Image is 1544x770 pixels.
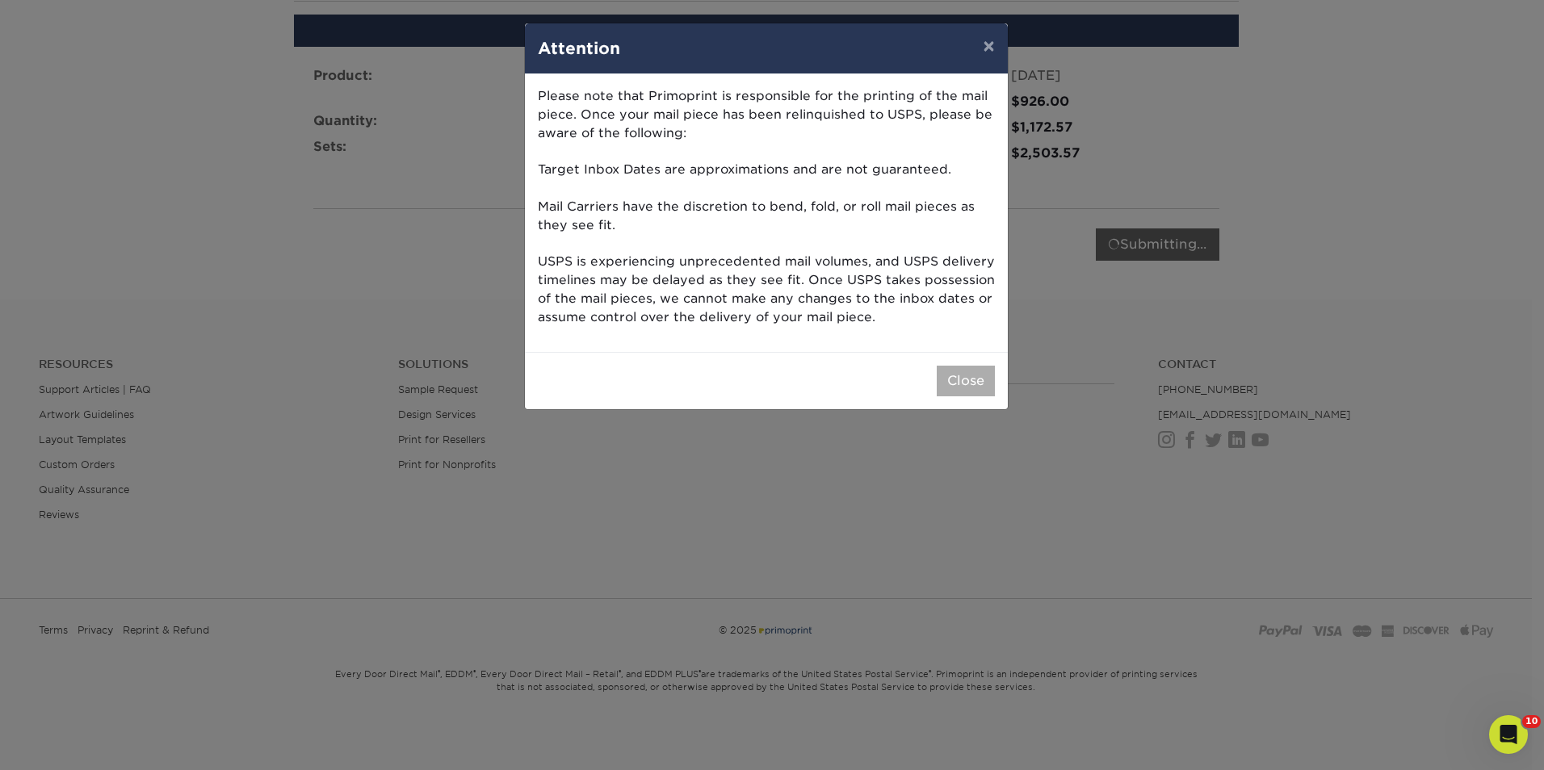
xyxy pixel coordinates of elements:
[1489,715,1528,754] iframe: Intercom live chat
[1522,715,1541,728] span: 10
[538,36,995,61] h4: Attention
[970,23,1007,69] button: ×
[937,366,995,396] button: Close
[538,87,995,326] p: Please note that Primoprint is responsible for the printing of the mail piece. Once your mail pie...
